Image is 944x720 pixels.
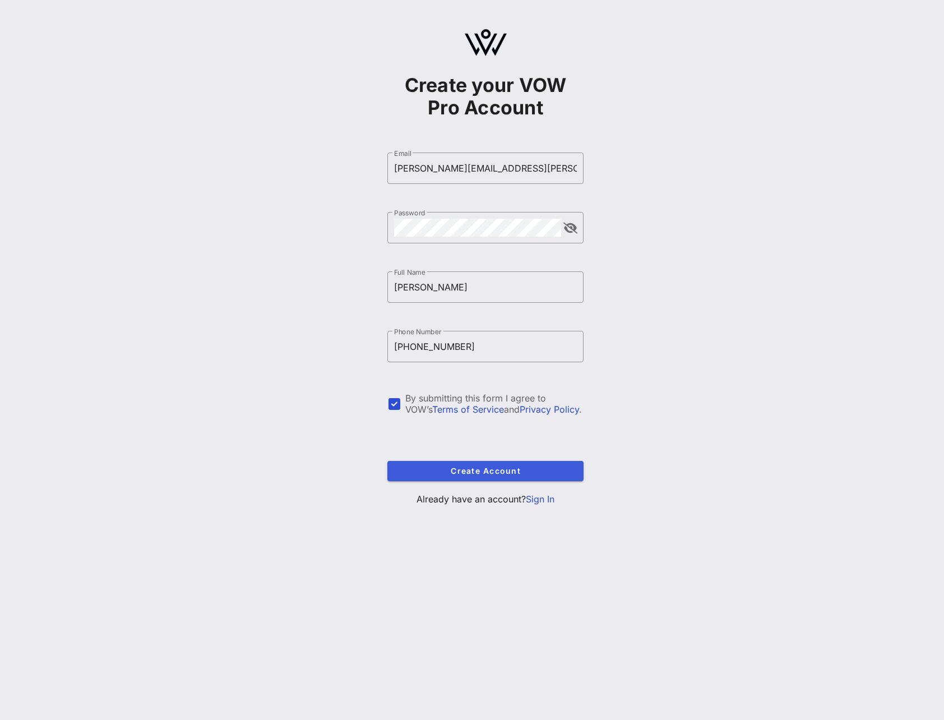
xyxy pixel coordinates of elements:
[396,466,575,476] span: Create Account
[526,493,554,505] a: Sign In
[432,404,504,415] a: Terms of Service
[405,393,584,415] div: By submitting this form I agree to VOW’s and .
[394,149,411,158] label: Email
[394,268,425,276] label: Full Name
[387,461,584,481] button: Create Account
[387,74,584,119] h1: Create your VOW Pro Account
[387,492,584,506] p: Already have an account?
[394,327,441,336] label: Phone Number
[465,29,507,56] img: logo.svg
[520,404,579,415] a: Privacy Policy
[563,223,577,234] button: append icon
[394,209,425,217] label: Password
